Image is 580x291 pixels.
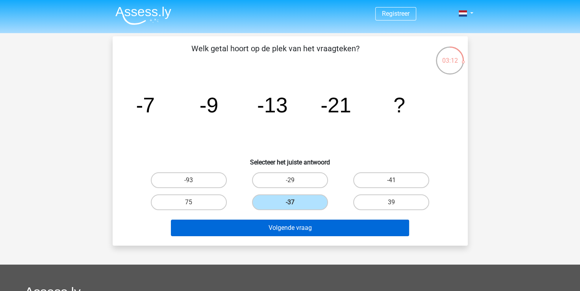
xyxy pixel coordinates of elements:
[393,93,405,117] tspan: ?
[136,93,155,117] tspan: -7
[353,194,429,210] label: 39
[151,194,227,210] label: 75
[252,194,328,210] label: -37
[151,172,227,188] label: -93
[171,220,409,236] button: Volgende vraag
[125,152,455,166] h6: Selecteer het juiste antwoord
[435,46,465,65] div: 03:12
[321,93,351,117] tspan: -21
[257,93,287,117] tspan: -13
[382,10,410,17] a: Registreer
[125,43,426,66] p: Welk getal hoort op de plek van het vraagteken?
[199,93,218,117] tspan: -9
[353,172,429,188] label: -41
[252,172,328,188] label: -29
[115,6,171,25] img: Assessly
